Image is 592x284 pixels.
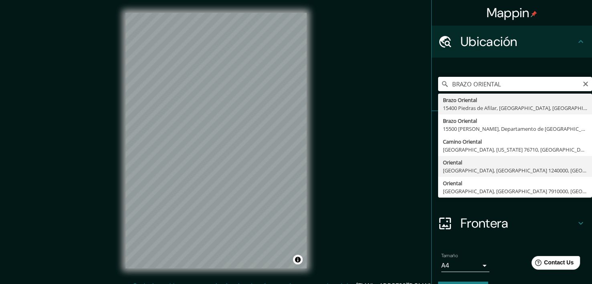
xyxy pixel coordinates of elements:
[521,253,583,275] iframe: Help widget launcher
[443,179,587,187] div: Oriental
[443,104,587,112] div: 15400 Piedras de Afilar, [GEOGRAPHIC_DATA], [GEOGRAPHIC_DATA]
[432,143,592,175] div: Estilo
[461,215,576,231] h4: Frontera
[443,146,587,154] div: [GEOGRAPHIC_DATA], [US_STATE] 76710, [GEOGRAPHIC_DATA]
[531,11,537,17] img: pin-icon.png
[443,96,587,104] div: Brazo Oriental
[443,166,587,174] div: [GEOGRAPHIC_DATA], [GEOGRAPHIC_DATA] 1240000, [GEOGRAPHIC_DATA]
[443,117,587,125] div: Brazo Oriental
[432,207,592,239] div: Frontera
[582,80,589,87] button: Clear
[441,252,458,259] label: Tamaño
[293,255,303,264] button: Toggle attribution
[432,26,592,58] div: Ubicación
[443,125,587,133] div: 15500 [PERSON_NAME], Departamento de [GEOGRAPHIC_DATA], [GEOGRAPHIC_DATA]
[461,183,576,199] h4: Diseño
[461,34,576,50] h4: Ubicación
[443,187,587,195] div: [GEOGRAPHIC_DATA], [GEOGRAPHIC_DATA] 7910000, [GEOGRAPHIC_DATA]
[443,138,587,146] div: Camino Oriental
[125,13,307,268] canvas: Map
[432,111,592,143] div: Alfileres
[438,77,592,91] input: Pick your city or area
[432,175,592,207] div: Diseño
[441,259,489,272] div: A4
[443,158,587,166] div: Oriental
[487,5,537,21] h4: Mappin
